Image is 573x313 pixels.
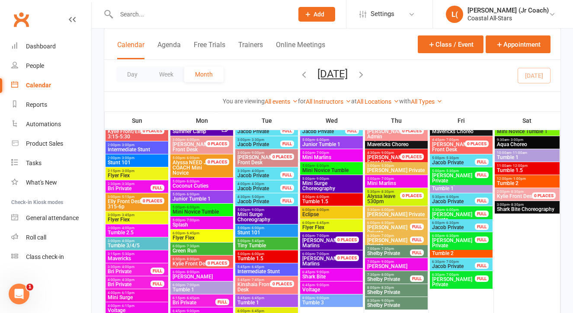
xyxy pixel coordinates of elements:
[432,129,491,134] span: Mavericks Choreo
[302,252,346,256] span: 6:00pm
[418,35,483,53] button: Class / Event
[172,138,216,142] span: 3:00pm
[237,142,281,147] span: Jacob Private
[367,181,426,186] span: Mini Marlins
[237,212,296,222] span: Mini Surge Choreography
[315,270,329,274] span: - 9:00pm
[302,155,361,160] span: Mini Marlins
[299,112,364,130] th: Wed
[117,41,144,59] button: Calendar
[306,98,351,105] a: All Instructors
[107,265,151,269] span: 3:30pm
[367,251,410,256] span: Shelby Private
[496,155,558,160] span: Tumble 1
[302,212,361,217] span: Eclipse
[11,247,91,267] a: Class kiosk mode
[280,172,294,178] div: FULL
[172,209,231,214] span: Mini Novice Tumble
[107,169,166,173] span: 2:15pm
[26,121,61,128] div: Automations
[170,112,234,130] th: Mon
[367,221,410,225] span: 6:00pm
[496,164,558,168] span: 11:00am
[173,160,210,166] span: Alyssa NEED JR
[280,128,294,134] div: FULL
[250,265,264,269] span: - 6:45pm
[302,225,361,230] span: Flyer Flex
[432,234,475,238] span: 6:00pm
[367,164,426,168] span: 5:00pm
[302,199,361,204] span: Tumble 1.5
[302,221,361,225] span: 6:00pm
[120,169,134,173] span: - 3:00pm
[367,247,410,251] span: 7:00pm
[496,177,558,181] span: 12:00pm
[432,138,475,142] span: 4:45pm
[400,153,424,160] div: 0 PLACES
[280,185,294,191] div: FULL
[250,151,264,155] span: - 9:00pm
[486,35,551,53] button: Appointment
[172,205,231,209] span: 5:00pm
[302,195,361,199] span: 5:00pm
[185,231,199,235] span: - 6:45pm
[432,169,475,173] span: 5:00pm
[107,213,166,217] span: 3:00pm
[432,160,475,165] span: Jacob Private
[475,275,489,282] div: FULL
[302,177,361,181] span: 5:00pm
[315,195,329,199] span: - 6:00pm
[11,173,91,192] a: What's New
[120,156,134,160] span: - 3:00pm
[302,256,346,266] span: Marlins
[302,181,361,191] span: Mini Surge Choreography
[120,213,134,217] span: - 3:45pm
[345,128,359,134] div: FULL
[107,186,151,191] span: Bri Private
[120,252,134,256] span: - 5:30pm
[302,270,361,274] span: 6:45pm
[497,193,535,199] span: Kylie Front Desk
[26,160,42,166] div: Tasks
[367,212,426,217] span: [PERSON_NAME] Private
[410,249,424,256] div: FULL
[150,185,164,191] div: FULL
[302,138,361,142] span: 5:00pm
[237,182,281,186] span: 4:00pm
[351,98,357,105] strong: at
[315,234,329,238] span: - 7:00pm
[496,129,558,134] span: Mini Novice Tumble 1
[511,151,527,155] span: - 11:00am
[302,164,361,168] span: 5:00pm
[234,112,299,130] th: Tue
[432,141,472,153] span: [PERSON_NAME] Front Desk
[108,128,143,134] span: Kylie Front/Elly
[185,179,199,183] span: - 6:00pm
[107,129,151,139] span: 3:15-5:30
[367,154,407,166] span: [PERSON_NAME] Front Desk
[317,68,348,80] button: [DATE]
[467,14,549,22] div: Coastal All-Stars
[107,230,166,235] span: Tumble 2.5
[496,181,558,186] span: Tumble 2
[367,260,426,264] span: 7:00pm
[237,169,281,173] span: 3:30pm
[11,228,91,247] a: Roll call
[367,238,410,248] span: [PERSON_NAME] Private
[280,198,294,204] div: FULL
[367,208,426,212] span: 5:30pm
[172,257,216,261] span: 6:00pm
[335,255,359,261] div: 0 PLACES
[185,218,199,222] span: - 7:00pm
[315,208,329,212] span: - 8:00pm
[367,225,410,235] span: [PERSON_NAME] Private
[380,221,394,225] span: - 6:30pm
[185,192,199,196] span: - 6:00pm
[107,199,151,209] span: 315-6p
[237,208,296,212] span: 5:00pm
[237,239,296,243] span: 5:00pm
[26,214,79,221] div: General attendance
[141,128,164,134] div: 0 PLACES
[250,208,264,212] span: - 9:00pm
[367,273,410,277] span: 7:30pm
